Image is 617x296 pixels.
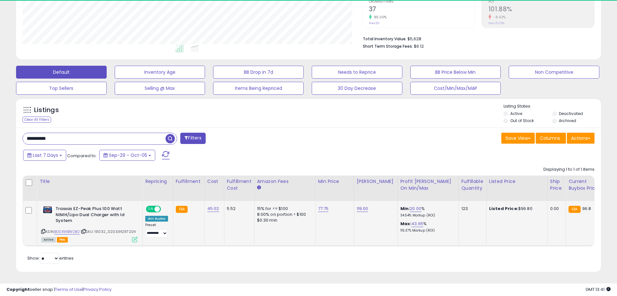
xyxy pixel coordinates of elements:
small: -8.42% [491,15,506,20]
span: FBA [57,237,68,243]
div: Min Price [318,178,351,185]
p: Listing States: [504,103,601,110]
div: Amazon Fees [257,178,313,185]
div: Fulfillable Quantity [461,178,484,192]
h2: 37 [369,5,475,14]
span: $6.12 [414,43,424,49]
span: ON [147,206,155,212]
div: Cost [207,178,221,185]
b: Max: [400,221,412,227]
span: 96.8 [582,205,591,212]
a: Privacy Policy [83,286,112,292]
a: 77.75 [318,205,329,212]
button: Last 7 Days [23,150,66,161]
span: Show: entries [27,255,74,261]
small: Amazon Fees. [257,185,261,191]
div: Current Buybox Price [568,178,602,192]
div: $96.80 [489,206,542,212]
b: Listed Price: [489,205,518,212]
p: 34.54% Markup (ROI) [400,213,454,218]
a: 20.00 [410,205,421,212]
button: Top Sellers [16,82,107,95]
button: Needs to Reprice [312,66,402,79]
div: 8.00% on portion > $100 [257,212,310,217]
button: Items Being Repriced [213,82,304,95]
div: Fulfillment Cost [227,178,252,192]
strong: Copyright [6,286,30,292]
button: Actions [567,133,595,144]
img: 51IvLKJ3yuL._SL40_.jpg [41,206,54,214]
small: Prev: 20 [369,21,380,25]
span: 2025-10-13 13:41 GMT [586,286,611,292]
div: 0.00 [550,206,561,212]
div: Fulfillment [176,178,202,185]
button: Cost/Min/Max/MAP [410,82,501,95]
a: Terms of Use [55,286,82,292]
div: Repricing [145,178,170,185]
small: 85.00% [372,15,387,20]
button: 30 Day Decrease [312,82,402,95]
div: Listed Price [489,178,545,185]
th: The percentage added to the cost of goods (COGS) that forms the calculator for Min & Max prices. [398,176,459,201]
div: Win BuyBox [145,216,168,222]
a: 45.02 [207,205,219,212]
a: B00XWBW2BO [54,229,80,234]
p: 115.37% Markup (ROI) [400,228,454,233]
a: 119.00 [357,205,368,212]
span: All listings currently available for purchase on Amazon [41,237,56,243]
b: Total Inventory Value: [363,36,407,42]
div: Ship Price [550,178,563,192]
b: Traxxas EZ-Peak Plus 100 Watt NIMH/Lipo Dual Charger with Id System [56,206,134,225]
div: Title [40,178,140,185]
li: $5,628 [363,34,590,42]
button: Save View [501,133,535,144]
button: Sep-29 - Oct-05 [99,150,155,161]
div: Clear All Filters [22,117,51,123]
button: Filters [180,133,205,144]
div: % [400,221,454,233]
h2: 101.88% [488,5,594,14]
div: Preset: [145,223,168,237]
button: Non Competitive [509,66,599,79]
small: Prev: 111.25% [488,21,505,25]
label: Active [510,111,522,116]
span: OFF [160,206,170,212]
span: Last 7 Days [33,152,58,158]
small: FBA [176,206,188,213]
button: Columns [536,133,566,144]
h5: Listings [34,106,59,115]
button: Inventory Age [115,66,205,79]
div: 5.52 [227,206,249,212]
b: Min: [400,205,410,212]
div: $0.30 min [257,217,310,223]
div: Displaying 1 to 1 of 1 items [543,167,595,173]
span: Sep-29 - Oct-05 [109,152,147,158]
div: ASIN: [41,206,138,242]
div: 123 [461,206,481,212]
span: | SKU: 19032_020334297204 [81,229,136,234]
span: Compared to: [67,153,97,159]
div: % [400,206,454,218]
div: [PERSON_NAME] [357,178,395,185]
small: FBA [568,206,580,213]
button: Selling @ Max [115,82,205,95]
div: Profit [PERSON_NAME] on Min/Max [400,178,456,192]
button: BB Price Below Min [410,66,501,79]
div: seller snap | | [6,287,112,293]
button: BB Drop in 7d [213,66,304,79]
label: Archived [559,118,576,123]
a: 43.65 [411,221,423,227]
div: 15% for <= $100 [257,206,310,212]
label: Out of Stock [510,118,534,123]
span: Columns [540,135,560,141]
b: Short Term Storage Fees: [363,43,413,49]
label: Deactivated [559,111,583,116]
button: Default [16,66,107,79]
